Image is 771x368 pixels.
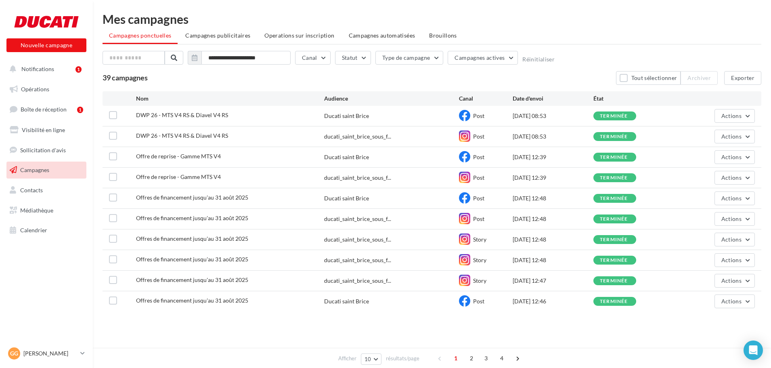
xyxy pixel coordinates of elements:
[136,153,221,160] span: Offre de reprise - Gamme MTS V4
[495,352,508,365] span: 4
[5,61,85,78] button: Notifications 1
[136,235,248,242] span: Offres de financement jusqu'au 31 août 2025
[324,297,369,305] div: Ducati saint Brice
[473,257,486,263] span: Story
[473,298,484,305] span: Post
[22,126,65,133] span: Visibilité en ligne
[20,166,49,173] span: Campagnes
[473,236,486,243] span: Story
[75,66,82,73] div: 1
[473,195,484,202] span: Post
[721,195,742,202] span: Actions
[513,112,593,120] div: [DATE] 08:53
[349,32,415,39] span: Campagnes automatisées
[721,174,742,181] span: Actions
[522,56,555,63] button: Réinitialiser
[6,346,86,361] a: Gg [PERSON_NAME]
[721,154,742,160] span: Actions
[20,227,47,233] span: Calendrier
[103,73,148,82] span: 39 campagnes
[324,174,391,182] span: ducati_saint_brice_sous_f...
[136,297,248,304] span: Offres de financement jusqu'au 31 août 2025
[103,13,761,25] div: Mes campagnes
[136,132,228,139] span: DWP 26 - MTS V4 RS & Diavel V4 RS
[361,353,381,365] button: 10
[714,171,755,185] button: Actions
[21,106,67,113] span: Boîte de réception
[324,256,391,264] span: ducati_saint_brice_sous_f...
[473,133,484,140] span: Post
[513,215,593,223] div: [DATE] 12:48
[338,355,356,362] span: Afficher
[5,81,88,98] a: Opérations
[136,173,221,180] span: Offre de reprise - Gamme MTS V4
[10,349,18,357] span: Gg
[714,150,755,164] button: Actions
[600,114,628,119] div: terminée
[513,236,593,244] div: [DATE] 12:48
[136,95,325,103] div: Nom
[721,277,742,284] span: Actions
[600,196,628,201] div: terminée
[77,107,83,113] div: 1
[600,175,628,181] div: terminée
[600,299,628,304] div: terminée
[386,355,419,362] span: résultats/page
[136,194,248,201] span: Offres de financement jusqu'au 31 août 2025
[513,132,593,141] div: [DATE] 08:53
[721,215,742,222] span: Actions
[449,352,462,365] span: 1
[23,349,77,357] p: [PERSON_NAME]
[600,155,628,160] div: terminée
[714,274,755,288] button: Actions
[136,214,248,221] span: Offres de financement jusqu'au 31 août 2025
[21,65,54,72] span: Notifications
[513,194,593,202] div: [DATE] 12:48
[600,134,628,139] div: terminée
[20,146,66,153] span: Sollicitation d'avis
[465,352,478,365] span: 2
[5,142,88,159] a: Sollicitation d'avis
[448,51,518,65] button: Campagnes actives
[295,51,331,65] button: Canal
[714,212,755,226] button: Actions
[600,258,628,263] div: terminée
[6,38,86,52] button: Nouvelle campagne
[264,32,334,39] span: Operations sur inscription
[5,122,88,139] a: Visibilité en ligne
[473,215,484,222] span: Post
[136,276,248,283] span: Offres de financement jusqu'au 31 août 2025
[600,217,628,222] div: terminée
[724,71,761,85] button: Exporter
[714,294,755,308] button: Actions
[5,202,88,219] a: Médiathèque
[600,237,628,242] div: terminée
[20,207,53,214] span: Médiathèque
[324,215,391,223] span: ducati_saint_brice_sous_f...
[473,112,484,119] span: Post
[324,95,459,103] div: Audience
[5,222,88,239] a: Calendrier
[513,174,593,182] div: [DATE] 12:39
[714,130,755,143] button: Actions
[513,297,593,305] div: [DATE] 12:46
[513,153,593,161] div: [DATE] 12:39
[616,71,681,85] button: Tout sélectionner
[714,191,755,205] button: Actions
[721,133,742,140] span: Actions
[5,101,88,118] a: Boîte de réception1
[136,256,248,263] span: Offres de financement jusqu'au 31 août 2025
[714,109,755,123] button: Actions
[480,352,492,365] span: 3
[324,132,391,141] span: ducati_saint_brice_sous_f...
[714,233,755,246] button: Actions
[714,253,755,267] button: Actions
[473,154,484,160] span: Post
[20,187,43,193] span: Contacts
[721,236,742,243] span: Actions
[744,341,763,360] div: Open Intercom Messenger
[136,111,228,118] span: DWP 26 - MTS V4 RS & Diavel V4 RS
[5,182,88,199] a: Contacts
[365,356,371,362] span: 10
[335,51,371,65] button: Statut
